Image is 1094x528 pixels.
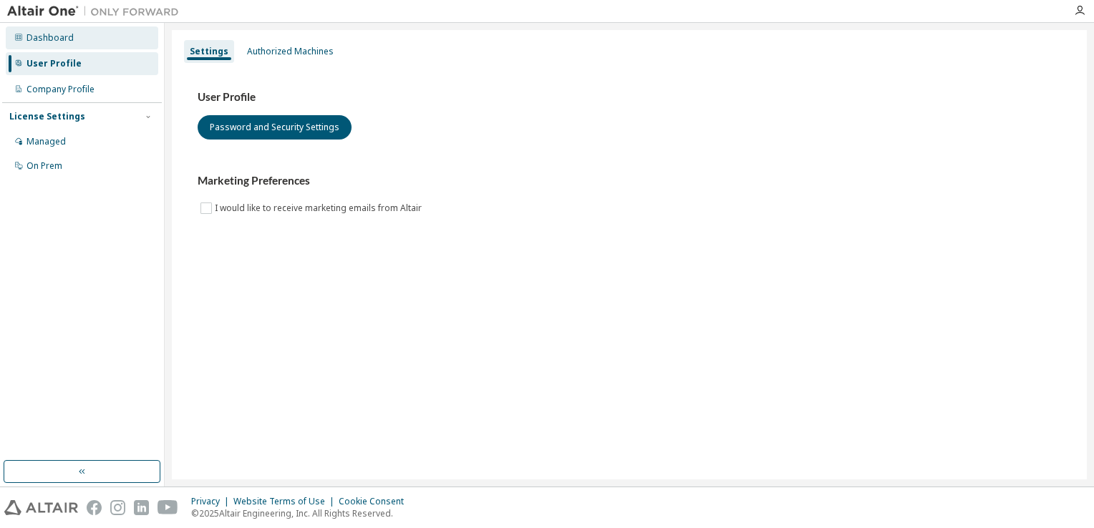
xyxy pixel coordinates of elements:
[9,111,85,122] div: License Settings
[134,500,149,515] img: linkedin.svg
[190,46,228,57] div: Settings
[233,496,339,507] div: Website Terms of Use
[198,90,1061,104] h3: User Profile
[191,496,233,507] div: Privacy
[215,200,425,217] label: I would like to receive marketing emails from Altair
[26,136,66,147] div: Managed
[26,58,82,69] div: User Profile
[198,115,352,140] button: Password and Security Settings
[198,174,1061,188] h3: Marketing Preferences
[247,46,334,57] div: Authorized Machines
[4,500,78,515] img: altair_logo.svg
[26,84,95,95] div: Company Profile
[7,4,186,19] img: Altair One
[26,32,74,44] div: Dashboard
[87,500,102,515] img: facebook.svg
[158,500,178,515] img: youtube.svg
[191,507,412,519] p: © 2025 Altair Engineering, Inc. All Rights Reserved.
[339,496,412,507] div: Cookie Consent
[26,160,62,172] div: On Prem
[110,500,125,515] img: instagram.svg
